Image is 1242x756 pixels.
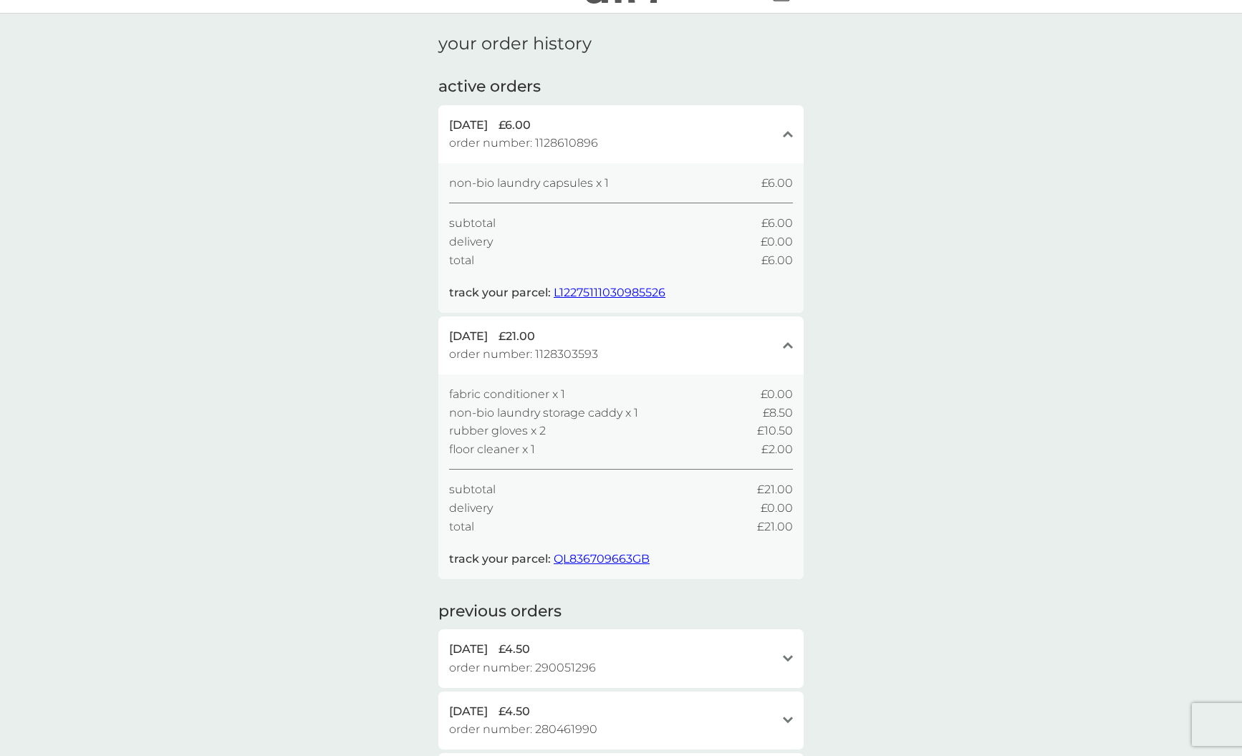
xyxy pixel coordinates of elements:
[757,518,793,536] span: £21.00
[761,385,793,404] span: £0.00
[449,499,493,518] span: delivery
[449,116,488,135] span: [DATE]
[449,702,488,721] span: [DATE]
[449,134,598,152] span: order number: 1128610896
[761,499,793,518] span: £0.00
[757,422,793,440] span: £10.50
[449,233,493,251] span: delivery
[761,440,793,459] span: £2.00
[438,76,541,98] h2: active orders
[449,385,565,404] span: fabric conditioner x 1
[449,720,597,739] span: order number: 280461990
[449,422,546,440] span: rubber gloves x 2
[449,251,474,270] span: total
[499,116,531,135] span: £6.00
[761,251,793,270] span: £6.00
[449,440,535,459] span: floor cleaner x 1
[449,659,596,677] span: order number: 290051296
[449,518,474,536] span: total
[449,640,488,659] span: [DATE]
[554,552,650,566] a: QL836709663GB
[449,550,650,568] p: track your parcel:
[449,283,665,302] p: track your parcel:
[499,640,530,659] span: £4.50
[449,480,496,499] span: subtotal
[438,601,562,623] h2: previous orders
[761,233,793,251] span: £0.00
[499,327,535,346] span: £21.00
[449,174,609,193] span: non-bio laundry capsules x 1
[757,480,793,499] span: £21.00
[763,404,793,422] span: £8.50
[449,345,598,364] span: order number: 1128303593
[449,404,638,422] span: non-bio laundry storage caddy x 1
[761,174,793,193] span: £6.00
[449,214,496,233] span: subtotal
[438,34,592,54] h1: your order history
[554,286,665,299] a: L12275111030985526
[499,702,530,721] span: £4.50
[449,327,488,346] span: [DATE]
[761,214,793,233] span: £6.00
